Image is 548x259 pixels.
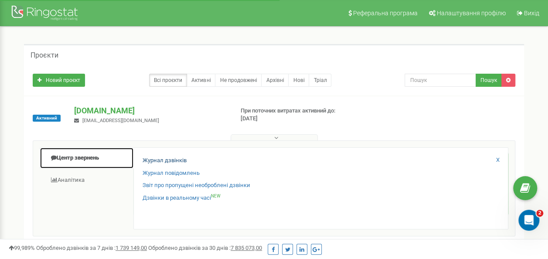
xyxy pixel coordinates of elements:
[40,170,134,191] a: Аналiтика
[288,74,309,87] a: Нові
[309,74,331,87] a: Тріал
[476,74,502,87] button: Пошук
[143,181,250,190] a: Звіт про пропущені необроблені дзвінки
[215,74,262,87] a: Не продовжені
[149,74,187,87] a: Всі проєкти
[74,105,226,116] p: [DOMAIN_NAME]
[211,194,221,198] sup: NEW
[82,118,159,123] span: [EMAIL_ADDRESS][DOMAIN_NAME]
[31,51,58,59] h5: Проєкти
[524,10,539,17] span: Вихід
[437,10,506,17] span: Налаштування профілю
[33,74,85,87] a: Новий проєкт
[536,210,543,217] span: 2
[40,147,134,169] a: Центр звернень
[405,74,476,87] input: Пошук
[187,74,215,87] a: Активні
[241,107,351,123] p: При поточних витратах активний до: [DATE]
[353,10,418,17] span: Реферальна програма
[143,194,221,202] a: Дзвінки в реальному часіNEW
[518,210,539,231] iframe: Intercom live chat
[148,245,262,251] span: Оброблено дзвінків за 30 днів :
[33,115,61,122] span: Активний
[261,74,289,87] a: Архівні
[231,245,262,251] u: 7 835 073,00
[496,156,500,164] a: X
[116,245,147,251] u: 1 739 149,00
[36,245,147,251] span: Оброблено дзвінків за 7 днів :
[9,245,35,251] span: 99,989%
[143,157,187,165] a: Журнал дзвінків
[143,169,200,177] a: Журнал повідомлень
